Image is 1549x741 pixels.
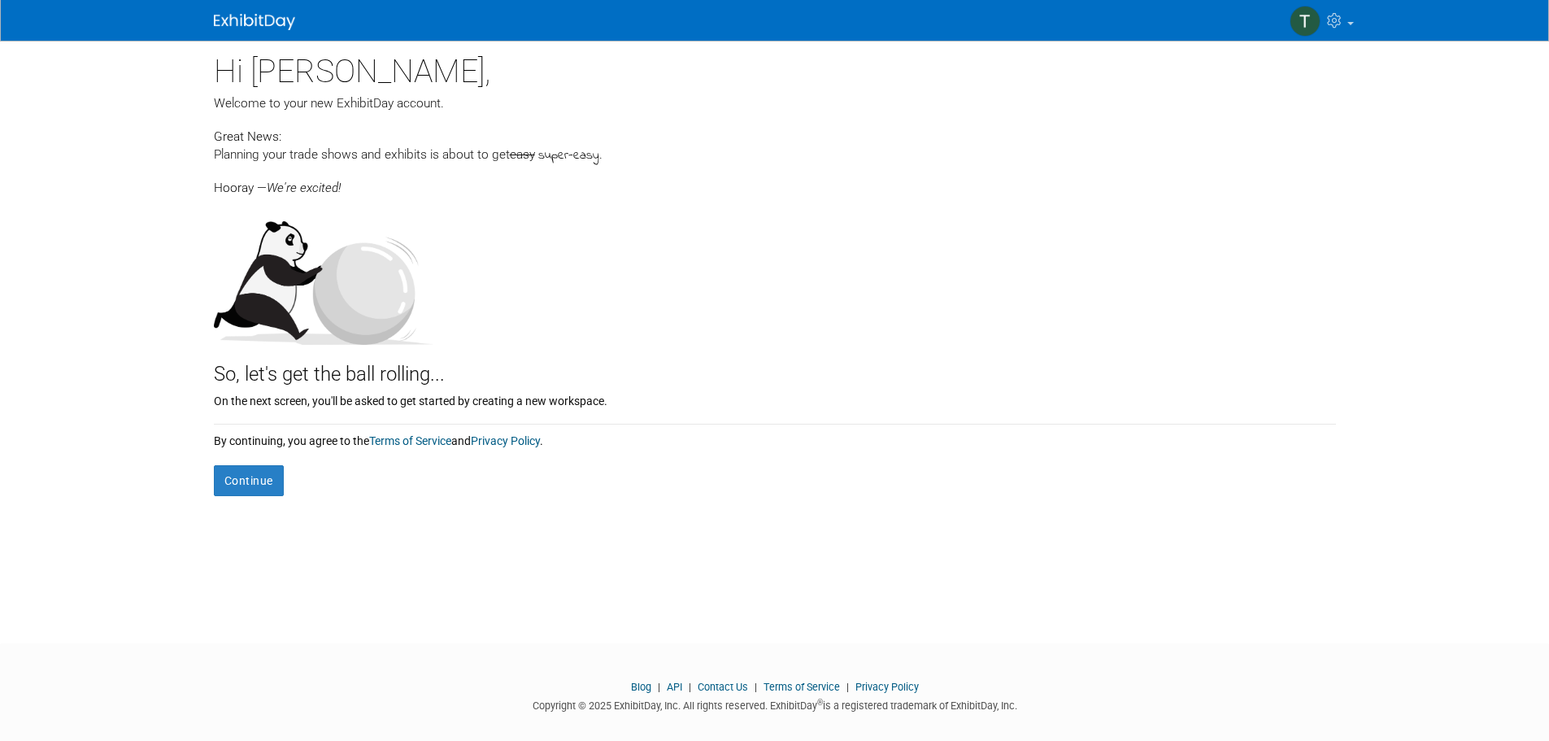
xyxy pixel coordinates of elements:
[267,181,341,195] span: We're excited!
[214,465,284,496] button: Continue
[842,681,853,693] span: |
[817,698,823,707] sup: ®
[685,681,695,693] span: |
[214,41,1336,94] div: Hi [PERSON_NAME],
[369,434,451,447] a: Terms of Service
[214,14,295,30] img: ExhibitDay
[214,165,1336,197] div: Hooray —
[214,127,1336,146] div: Great News:
[764,681,840,693] a: Terms of Service
[214,425,1336,449] div: By continuing, you agree to the and .
[214,146,1336,165] div: Planning your trade shows and exhibits is about to get .
[214,389,1336,409] div: On the next screen, you'll be asked to get started by creating a new workspace.
[510,147,535,162] span: easy
[751,681,761,693] span: |
[667,681,682,693] a: API
[214,205,433,345] img: Let's get the ball rolling
[654,681,664,693] span: |
[631,681,651,693] a: Blog
[538,146,599,165] span: super-easy
[471,434,540,447] a: Privacy Policy
[1290,6,1321,37] img: Teresa DeVries
[698,681,748,693] a: Contact Us
[214,345,1336,389] div: So, let's get the ball rolling...
[855,681,919,693] a: Privacy Policy
[214,94,1336,112] div: Welcome to your new ExhibitDay account.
